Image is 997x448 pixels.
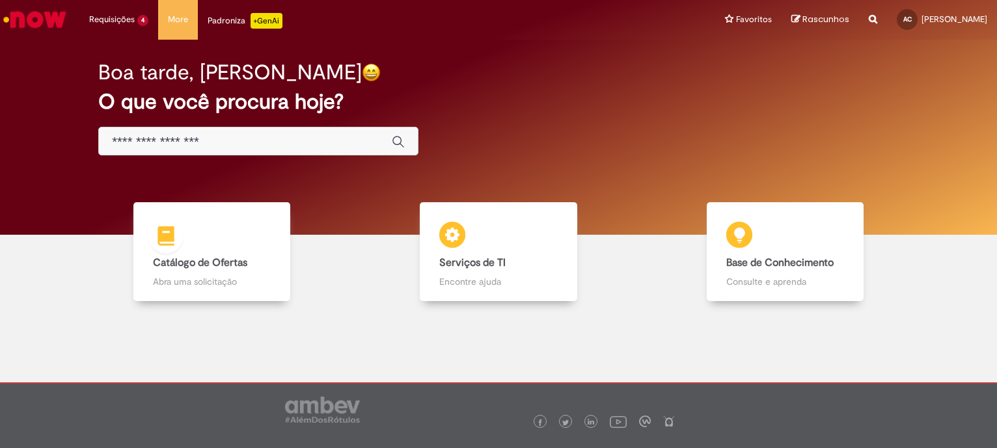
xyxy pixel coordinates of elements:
h2: Boa tarde, [PERSON_NAME] [98,61,362,84]
p: Encontre ajuda [439,275,557,288]
img: logo_footer_naosei.png [663,415,675,427]
img: ServiceNow [1,7,68,33]
b: Catálogo de Ofertas [153,256,247,269]
span: [PERSON_NAME] [922,14,987,25]
img: logo_footer_workplace.png [639,415,651,427]
a: Catálogo de Ofertas Abra uma solicitação [68,202,355,302]
span: Requisições [89,13,135,26]
span: Rascunhos [802,13,849,25]
a: Rascunhos [791,14,849,26]
img: logo_footer_youtube.png [610,413,627,430]
span: Favoritos [736,13,772,26]
p: +GenAi [251,13,282,29]
div: Padroniza [208,13,282,29]
p: Consulte e aprenda [726,275,844,288]
p: Abra uma solicitação [153,275,271,288]
img: logo_footer_twitter.png [562,419,569,426]
img: logo_footer_facebook.png [537,419,543,426]
a: Serviços de TI Encontre ajuda [355,202,642,302]
img: logo_footer_ambev_rotulo_gray.png [285,397,360,423]
b: Serviços de TI [439,256,506,269]
span: 4 [137,15,148,26]
img: logo_footer_linkedin.png [588,419,594,427]
a: Base de Conhecimento Consulte e aprenda [642,202,929,302]
span: More [168,13,188,26]
b: Base de Conhecimento [726,256,834,269]
span: AC [903,15,912,23]
img: happy-face.png [362,63,381,82]
h2: O que você procura hoje? [98,90,898,113]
